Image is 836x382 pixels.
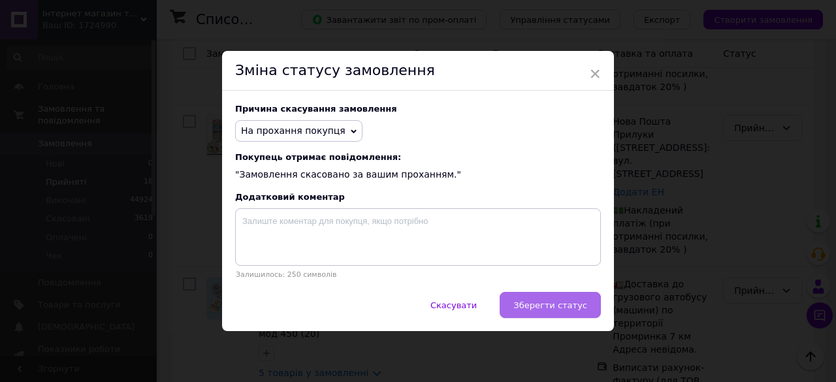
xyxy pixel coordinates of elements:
span: Покупець отримає повідомлення: [235,152,601,162]
span: × [589,63,601,85]
span: Зберегти статус [513,300,587,310]
span: Скасувати [430,300,477,310]
p: Залишилось: 250 символів [235,270,601,279]
div: Додатковий коментар [235,192,601,202]
div: "Замовлення скасовано за вашим проханням." [235,152,601,182]
div: Зміна статусу замовлення [222,51,614,91]
button: Зберегти статус [500,292,601,318]
span: На прохання покупця [241,125,346,136]
button: Скасувати [417,292,490,318]
div: Причина скасування замовлення [235,104,601,114]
